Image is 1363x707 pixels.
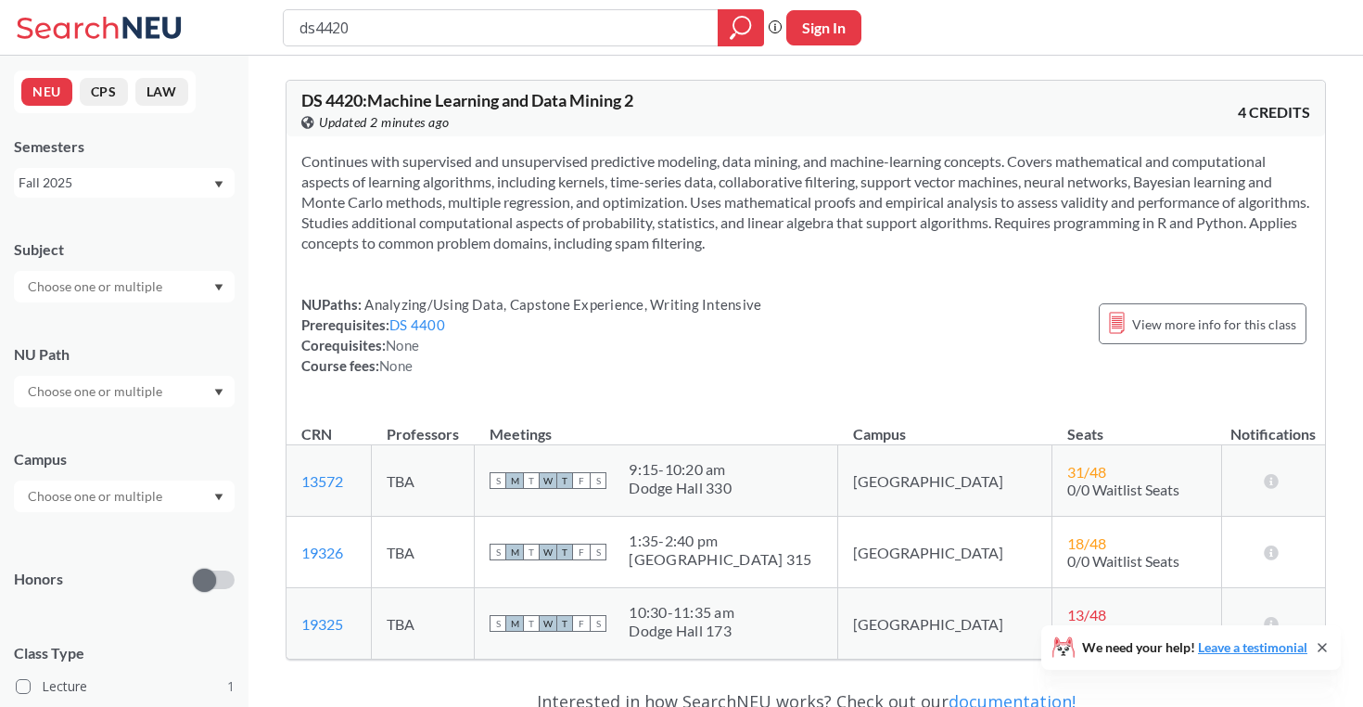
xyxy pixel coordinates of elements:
[19,173,212,193] div: Fall 2025
[556,615,573,632] span: T
[838,588,1052,660] td: [GEOGRAPHIC_DATA]
[490,615,506,632] span: S
[80,78,128,106] button: CPS
[590,544,606,560] span: S
[590,472,606,489] span: S
[214,181,223,188] svg: Dropdown arrow
[523,544,540,560] span: T
[319,112,450,133] span: Updated 2 minutes ago
[1198,639,1307,655] a: Leave a testimonial
[718,9,764,46] div: magnifying glass
[573,615,590,632] span: F
[372,588,475,660] td: TBA
[362,296,761,313] span: Analyzing/Using Data, Capstone Experience, Writing Intensive
[506,472,523,489] span: M
[14,136,235,157] div: Semesters
[214,494,223,501] svg: Dropdown arrow
[629,532,811,550] div: 1:35 - 2:40 pm
[214,389,223,396] svg: Dropdown arrow
[629,460,732,479] div: 9:15 - 10:20 am
[475,405,838,445] th: Meetings
[838,517,1052,588] td: [GEOGRAPHIC_DATA]
[19,485,174,508] input: Choose one or multiple
[1067,534,1106,552] span: 18 / 48
[379,357,413,374] span: None
[523,615,540,632] span: T
[14,344,235,365] div: NU Path
[730,15,752,41] svg: magnifying glass
[298,12,705,44] input: Class, professor, course number, "phrase"
[16,675,235,699] label: Lecture
[372,405,475,445] th: Professors
[14,168,235,198] div: Fall 2025Dropdown arrow
[838,405,1052,445] th: Campus
[301,615,343,633] a: 19325
[14,376,235,407] div: Dropdown arrow
[506,615,523,632] span: M
[214,284,223,291] svg: Dropdown arrow
[590,615,606,632] span: S
[14,271,235,302] div: Dropdown arrow
[1052,405,1221,445] th: Seats
[556,472,573,489] span: T
[506,544,523,560] span: M
[301,472,343,490] a: 13572
[19,380,174,403] input: Choose one or multiple
[301,544,343,561] a: 19326
[1067,481,1179,498] span: 0/0 Waitlist Seats
[573,544,590,560] span: F
[1067,552,1179,570] span: 0/0 Waitlist Seats
[629,550,811,569] div: [GEOGRAPHIC_DATA] 315
[523,472,540,489] span: T
[629,603,734,622] div: 10:30 - 11:35 am
[14,239,235,260] div: Subject
[14,569,63,590] p: Honors
[227,676,235,697] span: 1
[573,472,590,489] span: F
[1238,102,1310,122] span: 4 CREDITS
[1067,606,1106,623] span: 13 / 48
[490,472,506,489] span: S
[1067,623,1179,641] span: 0/0 Waitlist Seats
[301,424,332,444] div: CRN
[389,316,445,333] a: DS 4400
[786,10,861,45] button: Sign In
[629,479,732,497] div: Dodge Hall 330
[490,544,506,560] span: S
[21,78,72,106] button: NEU
[629,622,734,640] div: Dodge Hall 173
[540,544,556,560] span: W
[838,445,1052,517] td: [GEOGRAPHIC_DATA]
[1082,641,1307,654] span: We need your help!
[556,544,573,560] span: T
[301,90,633,110] span: DS 4420 : Machine Learning and Data Mining 2
[301,294,761,376] div: NUPaths: Prerequisites: Corequisites: Course fees:
[540,472,556,489] span: W
[19,276,174,298] input: Choose one or multiple
[1221,405,1325,445] th: Notifications
[372,445,475,517] td: TBA
[301,151,1310,253] section: Continues with supervised and unsupervised predictive modeling, data mining, and machine-learning...
[1132,313,1296,336] span: View more info for this class
[14,481,235,512] div: Dropdown arrow
[372,517,475,588] td: TBA
[386,337,419,353] span: None
[1067,463,1106,481] span: 31 / 48
[14,643,235,663] span: Class Type
[14,449,235,469] div: Campus
[540,615,556,632] span: W
[135,78,188,106] button: LAW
